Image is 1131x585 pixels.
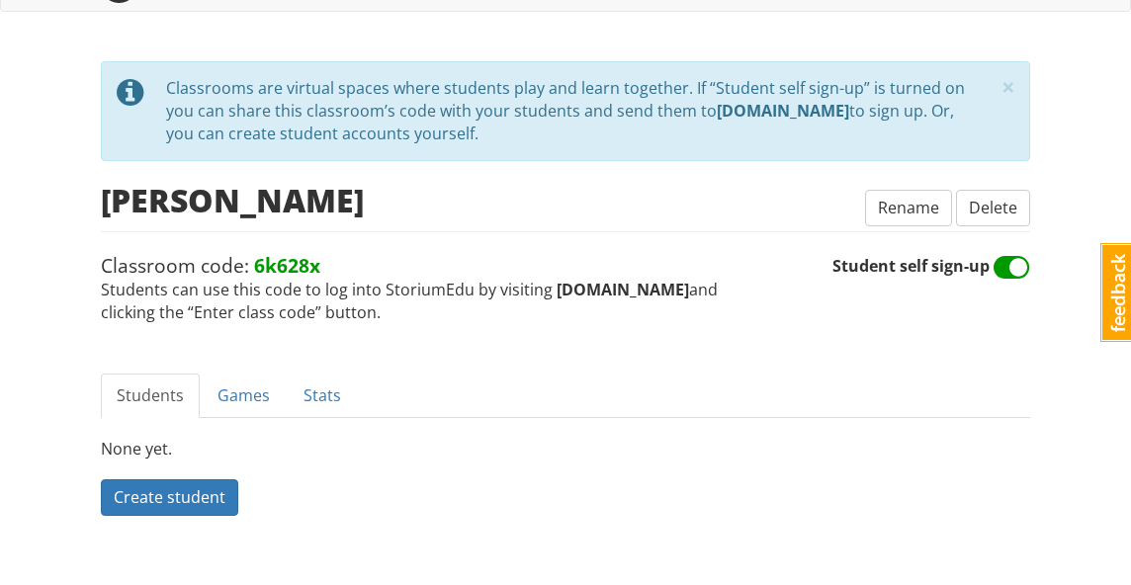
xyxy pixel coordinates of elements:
[101,374,200,418] a: Students
[101,479,238,516] button: Create student
[101,252,320,279] span: Classroom code:
[101,183,364,217] h2: [PERSON_NAME]
[865,190,952,226] button: Rename
[166,77,995,145] div: Classrooms are virtual spaces where students play and learn together. If “Student self sign-up” i...
[717,100,849,122] strong: [DOMAIN_NAME]
[202,374,286,418] a: Games
[878,197,939,218] span: Rename
[832,256,1030,278] span: Student self sign-up
[956,190,1030,226] button: Delete
[254,252,320,279] strong: 6k628x
[114,486,225,508] span: Create student
[969,197,1017,218] span: Delete
[557,279,689,300] strong: [DOMAIN_NAME]
[1001,70,1015,103] span: ×
[288,374,357,418] a: Stats
[101,252,832,324] span: Students can use this code to log into StoriumEdu by visiting and clicking the “Enter class code”...
[101,438,172,460] span: None yet.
